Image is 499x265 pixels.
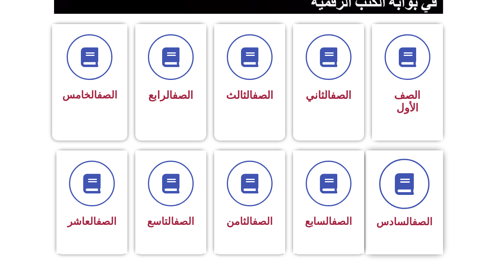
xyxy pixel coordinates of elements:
span: الخامس [62,89,117,101]
span: السادس [376,216,432,228]
a: الصف [96,215,116,227]
a: الصف [331,89,351,102]
a: الصف [97,89,117,101]
a: الصف [252,215,273,227]
a: الصف [172,89,193,102]
span: الرابع [148,89,193,102]
a: الصف [412,216,432,228]
a: الصف [252,89,273,102]
span: السابع [305,215,352,227]
span: التاسع [147,215,194,227]
span: الثامن [226,215,273,227]
span: العاشر [67,215,116,227]
a: الصف [332,215,352,227]
a: الصف [174,215,194,227]
span: الصف الأول [394,89,421,114]
span: الثالث [226,89,273,102]
span: الثاني [306,89,351,102]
